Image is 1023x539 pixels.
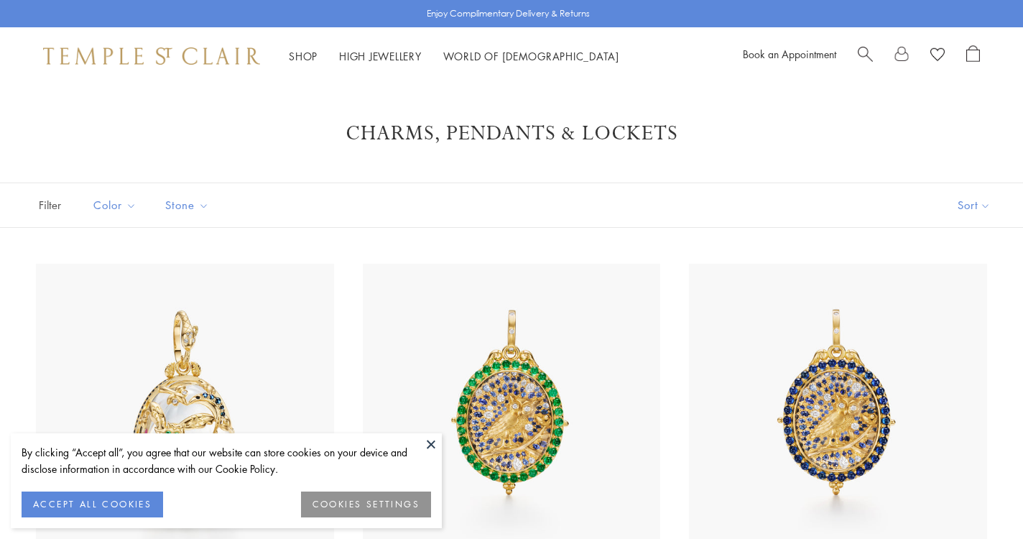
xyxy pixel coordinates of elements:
[443,49,619,63] a: World of [DEMOGRAPHIC_DATA]World of [DEMOGRAPHIC_DATA]
[951,471,1009,525] iframe: Gorgias live chat messenger
[427,6,590,21] p: Enjoy Complimentary Delivery & Returns
[57,121,966,147] h1: Charms, Pendants & Lockets
[930,45,945,67] a: View Wishlist
[289,47,619,65] nav: Main navigation
[858,45,873,67] a: Search
[22,444,431,477] div: By clicking “Accept all”, you agree that our website can store cookies on your device and disclos...
[743,47,836,61] a: Book an Appointment
[966,45,980,67] a: Open Shopping Bag
[86,196,147,214] span: Color
[158,196,220,214] span: Stone
[289,49,318,63] a: ShopShop
[22,492,163,517] button: ACCEPT ALL COOKIES
[83,189,147,221] button: Color
[925,183,1023,227] button: Show sort by
[43,47,260,65] img: Temple St. Clair
[301,492,431,517] button: COOKIES SETTINGS
[154,189,220,221] button: Stone
[339,49,422,63] a: High JewelleryHigh Jewellery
